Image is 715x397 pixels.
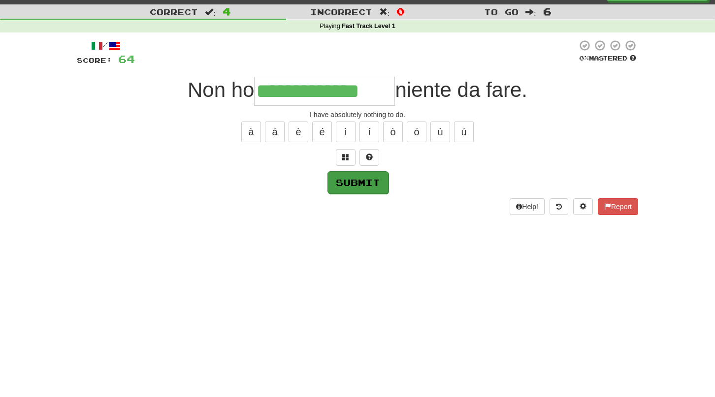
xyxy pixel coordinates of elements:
button: ú [454,122,474,142]
button: ì [336,122,356,142]
button: ù [430,122,450,142]
button: Switch sentence to multiple choice alt+p [336,149,356,166]
button: ó [407,122,426,142]
button: Single letter hint - you only get 1 per sentence and score half the points! alt+h [359,149,379,166]
div: Mastered [577,54,638,63]
span: 6 [543,5,552,17]
button: Help! [510,198,545,215]
span: niente da fare. [395,78,527,101]
span: Incorrect [310,7,372,17]
button: à [241,122,261,142]
button: é [312,122,332,142]
button: Submit [327,171,389,194]
span: : [525,8,536,16]
button: è [289,122,308,142]
div: / [77,39,135,52]
span: : [205,8,216,16]
button: Round history (alt+y) [550,198,568,215]
span: 4 [223,5,231,17]
strong: Fast Track Level 1 [342,23,395,30]
span: Score: [77,56,112,64]
span: To go [484,7,519,17]
span: 64 [118,53,135,65]
button: í [359,122,379,142]
span: : [379,8,390,16]
button: ò [383,122,403,142]
span: 0 [396,5,405,17]
span: Non ho [188,78,254,101]
button: á [265,122,285,142]
span: Correct [150,7,198,17]
div: I have absolutely nothing to do. [77,110,638,120]
button: Report [598,198,638,215]
span: 0 % [579,54,589,62]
